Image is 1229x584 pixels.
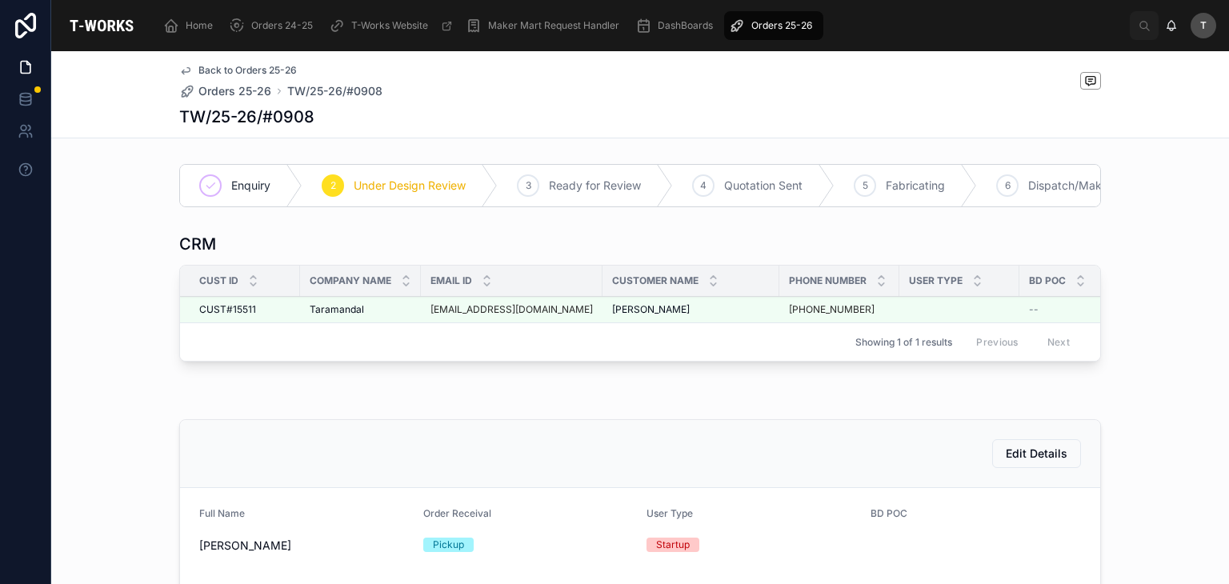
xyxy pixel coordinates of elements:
span: Showing 1 of 1 results [855,336,952,349]
span: User Type [647,507,693,519]
span: User Type [909,274,963,287]
div: Startup [656,538,690,552]
a: TW/25-26/#0908 [287,83,382,99]
span: Customer Name [612,274,699,287]
a: Orders 25-26 [724,11,823,40]
span: Quotation Sent [724,178,803,194]
span: Full Name [199,507,245,519]
a: Back to Orders 25-26 [179,64,297,77]
span: Orders 25-26 [198,83,271,99]
a: T-Works Website [324,11,461,40]
span: [PERSON_NAME] [199,538,410,554]
h1: CRM [179,233,216,255]
span: Maker Mart Request Handler [488,19,619,32]
span: T-Works Website [351,19,428,32]
span: 5 [863,179,868,192]
a: [EMAIL_ADDRESS][DOMAIN_NAME] [430,303,593,316]
span: Company Name [310,274,391,287]
span: T [1200,19,1207,32]
span: -- [1029,303,1039,316]
span: BD POC [871,507,907,519]
span: Edit Details [1006,446,1067,462]
span: Ready for Review [549,178,641,194]
div: scrollable content [152,8,1130,43]
a: [PHONE_NUMBER] [789,303,875,316]
span: 4 [700,179,707,192]
h1: TW/25-26/#0908 [179,106,314,128]
a: DashBoards [631,11,724,40]
a: Orders 25-26 [179,83,271,99]
span: 3 [526,179,531,192]
span: Back to Orders 25-26 [198,64,297,77]
a: Home [158,11,224,40]
span: CUST#15511 [199,303,256,316]
span: Email ID [430,274,472,287]
div: Pickup [433,538,464,552]
span: Taramandal [310,303,364,316]
a: Orders 24-25 [224,11,324,40]
span: Cust ID [199,274,238,287]
span: Dispatch/Makers Mart [1028,178,1146,194]
span: [PERSON_NAME] [612,303,690,316]
span: Orders 25-26 [751,19,812,32]
a: Maker Mart Request Handler [461,11,631,40]
span: Phone Number [789,274,867,287]
span: 2 [330,179,336,192]
span: Enquiry [231,178,270,194]
span: 6 [1005,179,1011,192]
img: App logo [64,13,139,38]
span: Under Design Review [354,178,466,194]
span: Fabricating [886,178,945,194]
span: DashBoards [658,19,713,32]
span: Order Receival [423,507,491,519]
span: Home [186,19,213,32]
button: Edit Details [992,439,1081,468]
span: Orders 24-25 [251,19,313,32]
span: BD POC [1029,274,1066,287]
